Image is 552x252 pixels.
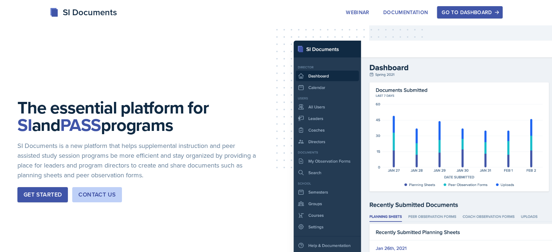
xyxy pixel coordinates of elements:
[379,6,433,18] button: Documentation
[346,9,369,15] div: Webinar
[50,6,117,19] div: SI Documents
[442,9,498,15] div: Go to Dashboard
[383,9,428,15] div: Documentation
[17,187,68,202] button: Get Started
[437,6,502,18] button: Go to Dashboard
[24,190,62,199] div: Get Started
[341,6,374,18] button: Webinar
[72,187,122,202] button: Contact Us
[78,190,116,199] div: Contact Us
